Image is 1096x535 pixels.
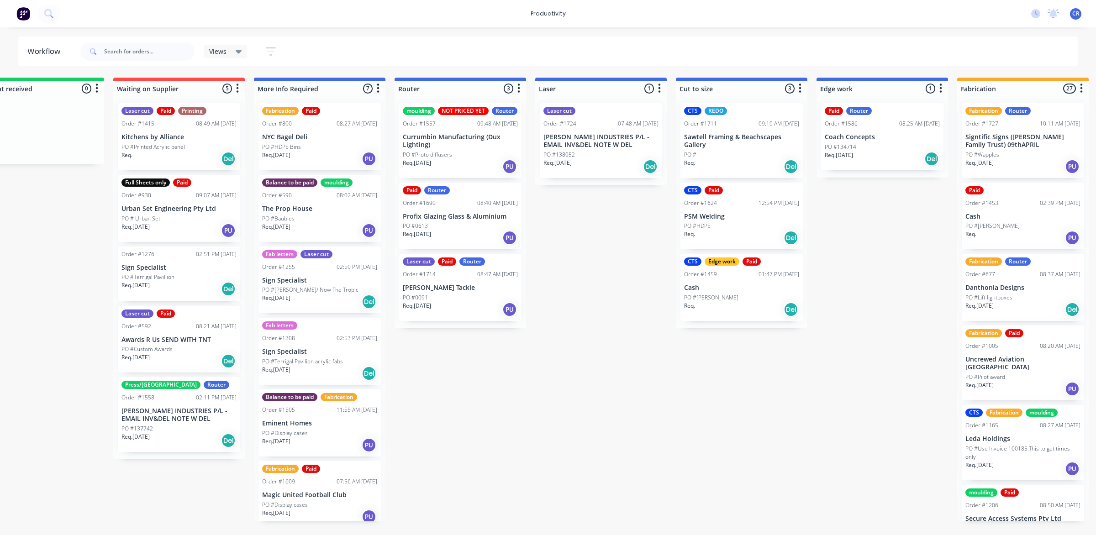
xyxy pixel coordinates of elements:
div: Paid [743,257,761,266]
div: 08:49 AM [DATE] [196,120,237,128]
p: Sign Specialist [262,348,377,356]
div: Fabrication [965,257,1002,266]
p: Req. [DATE] [262,151,290,159]
div: 07:48 AM [DATE] [618,120,659,128]
p: Req. [121,151,132,159]
div: Full Sheets only [121,178,170,187]
div: Fabrication [965,329,1002,337]
div: Order #677 [965,270,995,278]
div: Order #1505 [262,406,295,414]
div: Del [784,159,798,174]
div: CTSREDOOrder #171109:19 AM [DATE]Sawtell Framing & Beachscapes GalleryPO #Req.Del [680,103,803,178]
p: PO #HDPE [684,222,711,230]
div: Laser cutPaidRouterOrder #171408:47 AM [DATE][PERSON_NAME] TacklePO #0091Req.[DATE]PU [399,254,522,321]
div: Fabrication [262,107,299,115]
div: Paid [438,257,456,266]
p: Uncrewed Aviation [GEOGRAPHIC_DATA] [965,356,1080,371]
div: Order #1586 [825,120,858,128]
div: Press/[GEOGRAPHIC_DATA] [121,381,200,389]
div: CTS [684,186,701,194]
div: 08:47 AM [DATE] [477,270,518,278]
div: 02:51 PM [DATE] [196,250,237,258]
div: PU [362,223,376,238]
div: Order #930 [121,191,151,199]
div: Router [424,186,450,194]
div: mouldingNOT PRICED YETRouterOrder #155709:48 AM [DATE]Currumbin Manufacturing (Dux Lighting)PO #P... [399,103,522,178]
div: Order #1711 [684,120,717,128]
p: Signtific Signs ([PERSON_NAME] Family Trust) 09thAPRIL [965,133,1080,149]
div: Laser cut [543,107,575,115]
div: Fabrication [321,393,357,401]
p: PO #Printed Acrylic panel [121,143,185,151]
div: Paid [157,107,175,115]
p: Req. [DATE] [262,223,290,231]
div: Order #1206 [965,501,998,509]
div: Balance to be paidFabricationOrder #150511:55 AM [DATE]Eminent HomesPO #Display casesReq.[DATE]PU [258,389,381,456]
div: Laser cutOrder #172407:48 AM [DATE][PERSON_NAME] INDUSTRIES P/L - EMAIL INV&DEL NOTE W DELPO #138... [540,103,662,178]
div: Router [204,381,229,389]
div: FabricationPaidOrder #100508:20 AM [DATE]Uncrewed Aviation [GEOGRAPHIC_DATA]PO #Pilot awardReq.[D... [962,325,1084,400]
p: PO #[PERSON_NAME]/ Now The Tropic [262,286,358,294]
p: Req. [DATE] [121,433,150,441]
div: Full Sheets onlyPaidOrder #93009:07 AM [DATE]Urban Set Engineering Pty LtdPO # Urban SetReq.[DATE]PU [118,175,240,242]
div: PU [362,438,376,452]
div: Paid [965,186,984,194]
div: PU [362,152,376,166]
div: Paid [403,186,421,194]
p: Req. [DATE] [121,223,150,231]
div: PU [1065,462,1080,476]
p: PO #Baubles [262,215,295,223]
div: 08:50 AM [DATE] [1040,501,1080,509]
div: Del [1065,302,1080,317]
div: Order #1453 [965,199,998,207]
div: FabricationRouterOrder #67708:37 AM [DATE]Danthonia DesignsPO #Lift lightboxesReq.[DATE]Del [962,254,1084,321]
p: PO #[PERSON_NAME] [684,294,738,302]
div: REDO [705,107,727,115]
div: CTSPaidOrder #162412:54 PM [DATE]PSM WeldingPO #HDPEReq.Del [680,183,803,250]
div: Laser cut [121,107,153,115]
div: Fab letters [262,250,297,258]
div: 12:54 PM [DATE] [759,199,799,207]
div: Del [221,282,236,296]
div: Del [362,294,376,309]
div: Workflow [27,46,65,57]
div: Fabrication [262,465,299,473]
div: PU [221,223,236,238]
p: PO #134714 [825,143,856,151]
div: moulding [403,107,435,115]
div: Order #1459 [684,270,717,278]
p: Sign Specialist [262,277,377,284]
div: Router [1005,107,1031,115]
div: moulding [321,178,353,187]
div: Laser cut [121,309,153,318]
div: Paid [1001,488,1019,497]
div: 02:39 PM [DATE] [1040,199,1080,207]
p: Coach Concepts [825,133,940,141]
div: Fab lettersOrder #130802:53 PM [DATE]Sign SpecialistPO #Terrigal Pavilion acrylic fabsReq.[DATE]Del [258,318,381,385]
div: Del [924,152,939,166]
div: Edge work [705,257,739,266]
div: Fabrication [965,107,1002,115]
p: Urban Set Engineering Pty Ltd [121,205,237,213]
div: Fab lettersLaser cutOrder #125502:50 PM [DATE]Sign SpecialistPO #[PERSON_NAME]/ Now The TropicReq... [258,247,381,314]
div: PU [502,231,517,245]
p: Magic United Football Club [262,491,377,499]
p: Currumbin Manufacturing (Dux Lighting) [403,133,518,149]
p: Cash [684,284,799,292]
p: Cash [965,213,1080,220]
div: Order #1276 [121,250,154,258]
p: Req. [DATE] [403,302,431,310]
div: Del [643,159,658,174]
div: 08:27 AM [DATE] [337,120,377,128]
div: Order #1415 [121,120,154,128]
div: Order #592 [121,322,151,330]
div: 08:27 AM [DATE] [1040,421,1080,430]
div: Router [492,107,517,115]
div: Paid [302,107,320,115]
div: Order #1714 [403,270,436,278]
div: PU [1065,159,1080,174]
div: Fab letters [262,321,297,330]
div: Router [459,257,485,266]
p: The Prop House [262,205,377,213]
p: Req. [DATE] [965,461,994,469]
